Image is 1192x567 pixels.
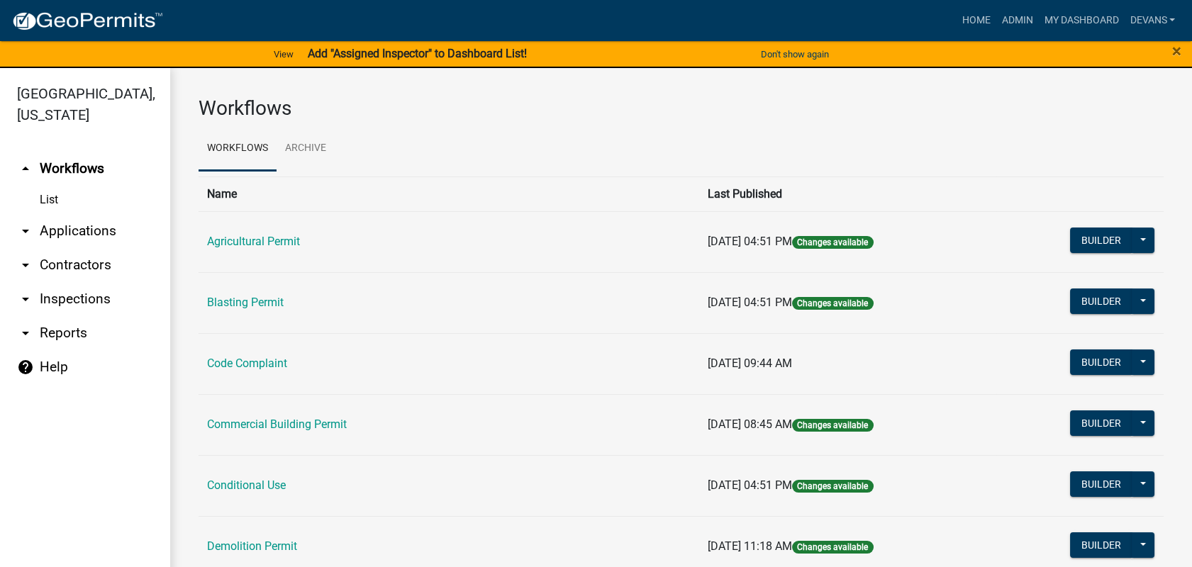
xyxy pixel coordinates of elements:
[708,235,792,248] span: [DATE] 04:51 PM
[268,43,299,66] a: View
[17,257,34,274] i: arrow_drop_down
[708,357,792,370] span: [DATE] 09:44 AM
[708,417,792,431] span: [DATE] 08:45 AM
[699,176,996,211] th: Last Published
[792,480,873,493] span: Changes available
[996,7,1038,34] a: Admin
[1038,7,1124,34] a: My Dashboard
[17,291,34,308] i: arrow_drop_down
[1124,7,1181,34] a: devans
[1070,410,1132,436] button: Builder
[792,541,873,554] span: Changes available
[199,176,699,211] th: Name
[199,126,277,172] a: Workflows
[277,126,335,172] a: Archive
[1070,349,1132,375] button: Builder
[1070,288,1132,314] button: Builder
[708,296,792,309] span: [DATE] 04:51 PM
[207,478,286,492] a: Conditional Use
[792,297,873,310] span: Changes available
[1070,228,1132,253] button: Builder
[17,325,34,342] i: arrow_drop_down
[792,419,873,432] span: Changes available
[17,160,34,177] i: arrow_drop_up
[956,7,996,34] a: Home
[1172,41,1181,61] span: ×
[207,235,300,248] a: Agricultural Permit
[199,96,1164,120] h3: Workflows
[1172,43,1181,60] button: Close
[17,223,34,240] i: arrow_drop_down
[207,417,347,431] a: Commercial Building Permit
[1070,471,1132,497] button: Builder
[17,359,34,376] i: help
[755,43,835,66] button: Don't show again
[1070,532,1132,558] button: Builder
[207,539,297,553] a: Demolition Permit
[207,296,284,309] a: Blasting Permit
[308,47,527,60] strong: Add "Assigned Inspector" to Dashboard List!
[708,539,792,553] span: [DATE] 11:18 AM
[708,478,792,492] span: [DATE] 04:51 PM
[207,357,287,370] a: Code Complaint
[792,236,873,249] span: Changes available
